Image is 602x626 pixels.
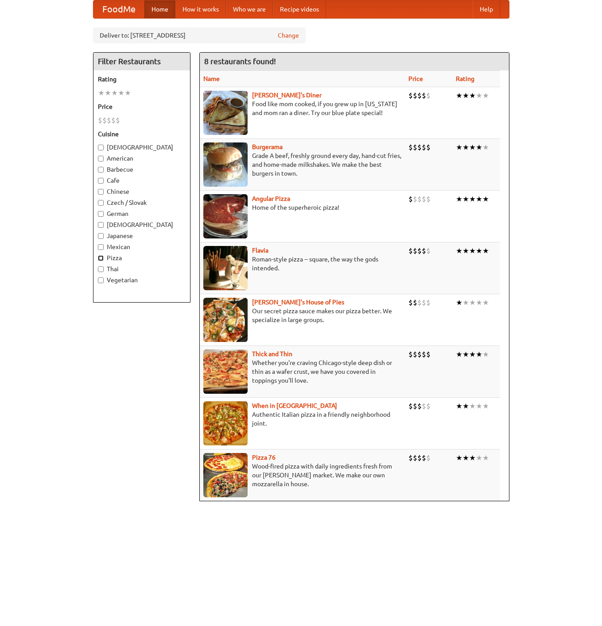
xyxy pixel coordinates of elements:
[456,401,462,411] li: ★
[422,246,426,256] li: $
[456,453,462,463] li: ★
[98,88,105,98] li: ★
[98,253,186,262] label: Pizza
[252,247,268,254] b: Flavia
[422,142,426,152] li: $
[204,57,276,65] ng-pluralize: 8 restaurants found!
[203,100,402,117] p: Food like mom cooked, if you grew up in [US_STATE] and mom ran a diner. Try our blue plate special!
[456,194,462,204] li: ★
[203,453,248,497] img: pizza76.jpg
[426,349,431,359] li: $
[422,298,426,307] li: $
[203,358,402,385] p: Whether you're craving Chicago-style deep dish or thin as a wafer crust, we have you covered in t...
[482,246,489,256] li: ★
[175,0,226,18] a: How it works
[413,194,417,204] li: $
[98,143,186,152] label: [DEMOGRAPHIC_DATA]
[252,143,283,150] a: Burgerama
[426,298,431,307] li: $
[476,246,482,256] li: ★
[203,203,402,212] p: Home of the superheroic pizza!
[422,401,426,411] li: $
[476,298,482,307] li: ★
[98,187,186,196] label: Chinese
[462,246,469,256] li: ★
[98,75,186,84] h5: Rating
[203,410,402,428] p: Authentic Italian pizza in a friendly neighborhood joint.
[476,194,482,204] li: ★
[98,277,104,283] input: Vegetarian
[226,0,273,18] a: Who we are
[98,102,186,111] h5: Price
[422,453,426,463] li: $
[426,453,431,463] li: $
[203,401,248,445] img: wheninrome.jpg
[98,189,104,195] input: Chinese
[413,453,417,463] li: $
[203,255,402,273] p: Roman-style pizza -- square, the way the gods intended.
[252,299,344,306] a: [PERSON_NAME]'s House of Pies
[98,154,186,163] label: American
[462,349,469,359] li: ★
[413,246,417,256] li: $
[476,142,482,152] li: ★
[408,75,423,82] a: Price
[469,194,476,204] li: ★
[476,401,482,411] li: ★
[98,231,186,240] label: Japanese
[426,142,431,152] li: $
[476,349,482,359] li: ★
[203,349,248,394] img: thick.jpg
[203,142,248,187] img: burgerama.jpg
[203,194,248,238] img: angular.jpg
[273,0,326,18] a: Recipe videos
[98,209,186,218] label: German
[93,27,306,43] div: Deliver to: [STREET_ADDRESS]
[203,91,248,135] img: sallys.jpg
[252,195,290,202] a: Angular Pizza
[408,401,413,411] li: $
[252,350,292,357] a: Thick and Thin
[98,145,104,150] input: [DEMOGRAPHIC_DATA]
[413,91,417,100] li: $
[116,115,120,125] li: $
[456,142,462,152] li: ★
[426,91,431,100] li: $
[203,75,220,82] a: Name
[417,298,422,307] li: $
[98,244,104,250] input: Mexican
[203,298,248,342] img: luigis.jpg
[417,91,422,100] li: $
[456,349,462,359] li: ★
[473,0,500,18] a: Help
[111,88,118,98] li: ★
[482,298,489,307] li: ★
[203,462,402,488] p: Wood-fired pizza with daily ingredients fresh from our [PERSON_NAME] market. We make our own mozz...
[98,255,104,261] input: Pizza
[98,265,186,273] label: Thai
[476,453,482,463] li: ★
[413,401,417,411] li: $
[482,91,489,100] li: ★
[469,298,476,307] li: ★
[462,298,469,307] li: ★
[469,453,476,463] li: ★
[105,88,111,98] li: ★
[456,298,462,307] li: ★
[107,115,111,125] li: $
[98,266,104,272] input: Thai
[203,246,248,290] img: flavia.jpg
[98,167,104,173] input: Barbecue
[118,88,124,98] li: ★
[462,453,469,463] li: ★
[417,453,422,463] li: $
[469,91,476,100] li: ★
[408,246,413,256] li: $
[456,246,462,256] li: ★
[98,130,186,138] h5: Cuisine
[408,91,413,100] li: $
[98,178,104,184] input: Cafe
[417,349,422,359] li: $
